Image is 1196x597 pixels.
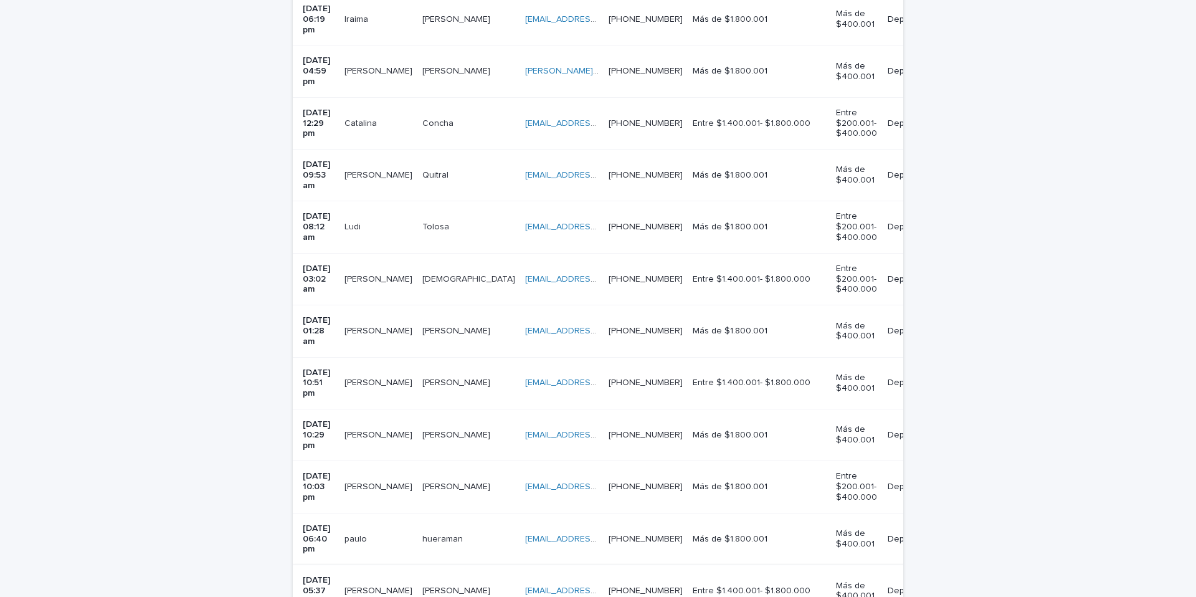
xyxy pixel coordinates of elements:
[422,116,456,129] p: Concha
[888,170,950,181] p: Departamentos
[836,264,877,295] p: Entre $200.001- $400.000
[525,586,666,595] a: [EMAIL_ADDRESS][DOMAIN_NAME]
[303,160,335,191] p: [DATE] 09:53 am
[609,119,683,128] a: [PHONE_NUMBER]
[303,419,335,451] p: [DATE] 10:29 pm
[525,15,666,24] a: [EMAIL_ADDRESS][DOMAIN_NAME]
[888,118,950,129] p: Departamentos
[693,118,826,129] p: Entre $1.400.001- $1.800.000
[525,482,666,491] a: [EMAIL_ADDRESS][DOMAIN_NAME]
[836,471,877,502] p: Entre $200.001- $400.000
[888,430,950,441] p: Departamentos
[303,368,335,399] p: [DATE] 10:51 pm
[344,323,415,337] p: [PERSON_NAME]
[888,534,950,545] p: Departamentos
[888,378,950,388] p: Departamentos
[609,171,683,179] a: [PHONE_NUMBER]
[888,274,950,285] p: Departamentos
[693,534,826,545] p: Más de $1.800.001
[303,523,335,555] p: [DATE] 06:40 pm
[836,373,877,394] p: Más de $400.001
[344,12,371,25] p: Iraima
[693,170,826,181] p: Más de $1.800.001
[525,119,666,128] a: [EMAIL_ADDRESS][DOMAIN_NAME]
[693,14,826,25] p: Más de $1.800.001
[609,431,683,439] a: [PHONE_NUMBER]
[303,211,335,242] p: [DATE] 08:12 am
[693,66,826,77] p: Más de $1.800.001
[609,535,683,543] a: [PHONE_NUMBER]
[303,315,335,346] p: [DATE] 01:28 am
[609,67,683,75] a: [PHONE_NUMBER]
[836,61,877,82] p: Más de $400.001
[836,108,877,139] p: Entre $200.001- $400.000
[422,64,493,77] p: [PERSON_NAME]
[693,430,826,441] p: Más de $1.800.001
[836,424,877,446] p: Más de $400.001
[525,275,666,284] a: [EMAIL_ADDRESS][DOMAIN_NAME]
[609,482,683,491] a: [PHONE_NUMBER]
[422,479,493,492] p: [PERSON_NAME]
[693,482,826,492] p: Más de $1.800.001
[422,375,493,388] p: [PERSON_NAME]
[303,471,335,502] p: [DATE] 10:03 pm
[303,264,335,295] p: [DATE] 03:02 am
[693,222,826,232] p: Más de $1.800.001
[422,219,452,232] p: Tolosa
[422,12,493,25] p: [PERSON_NAME]
[344,583,415,596] p: [PERSON_NAME]
[693,378,826,388] p: Entre $1.400.001- $1.800.000
[525,327,666,335] a: [EMAIL_ADDRESS][DOMAIN_NAME]
[609,222,683,231] a: [PHONE_NUMBER]
[344,116,379,129] p: Catalina
[422,168,451,181] p: Quitral
[888,586,950,596] p: Departamentos
[344,64,415,77] p: [PERSON_NAME]
[609,327,683,335] a: [PHONE_NUMBER]
[888,482,950,492] p: Departamentos
[525,535,666,543] a: [EMAIL_ADDRESS][DOMAIN_NAME]
[303,55,335,87] p: [DATE] 04:59 pm
[609,275,683,284] a: [PHONE_NUMBER]
[344,532,369,545] p: paulo
[609,15,683,24] a: [PHONE_NUMBER]
[888,14,950,25] p: Departamentos
[344,427,415,441] p: [PERSON_NAME]
[525,431,666,439] a: [EMAIL_ADDRESS][DOMAIN_NAME]
[693,326,826,337] p: Más de $1.800.001
[836,528,877,550] p: Más de $400.001
[836,321,877,342] p: Más de $400.001
[525,378,666,387] a: [EMAIL_ADDRESS][DOMAIN_NAME]
[303,4,335,35] p: [DATE] 06:19 pm
[836,9,877,30] p: Más de $400.001
[344,168,415,181] p: [PERSON_NAME]
[693,586,826,596] p: Entre $1.400.001- $1.800.000
[422,427,493,441] p: Sandoval Arrriaza
[525,67,734,75] a: [PERSON_NAME][EMAIL_ADDRESS][DOMAIN_NAME]
[303,108,335,139] p: [DATE] 12:29 pm
[888,222,950,232] p: Departamentos
[609,378,683,387] a: [PHONE_NUMBER]
[344,219,363,232] p: Ludi
[525,222,734,231] a: [EMAIL_ADDRESS][PERSON_NAME][DOMAIN_NAME]
[888,66,950,77] p: Departamentos
[693,274,826,285] p: Entre $1.400.001- $1.800.000
[344,479,415,492] p: [PERSON_NAME]
[836,165,877,186] p: Más de $400.001
[344,375,415,388] p: [PERSON_NAME]
[422,532,465,545] p: hueraman
[525,171,666,179] a: [EMAIL_ADDRESS][DOMAIN_NAME]
[422,323,493,337] p: [PERSON_NAME]
[609,586,683,595] a: [PHONE_NUMBER]
[422,272,518,285] p: [DEMOGRAPHIC_DATA]
[344,272,415,285] p: [PERSON_NAME]
[888,326,950,337] p: Departamentos
[422,583,493,596] p: [PERSON_NAME]
[836,211,877,242] p: Entre $200.001- $400.000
